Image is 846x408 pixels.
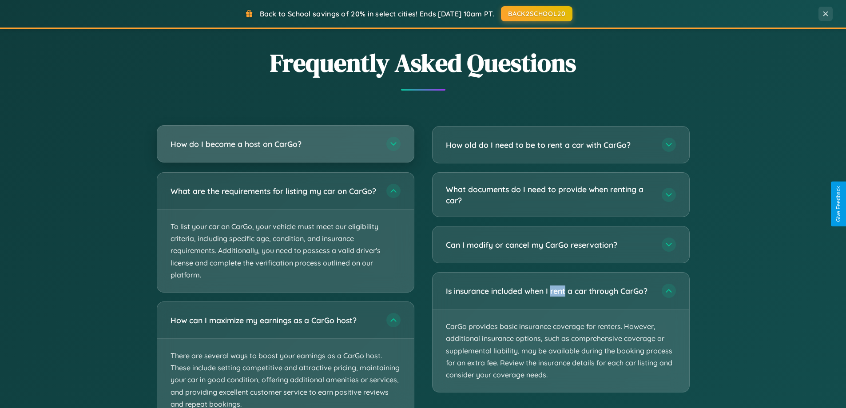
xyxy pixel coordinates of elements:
[260,9,494,18] span: Back to School savings of 20% in select cities! Ends [DATE] 10am PT.
[501,6,572,21] button: BACK2SCHOOL20
[171,186,377,197] h3: What are the requirements for listing my car on CarGo?
[835,186,842,222] div: Give Feedback
[157,210,414,292] p: To list your car on CarGo, your vehicle must meet our eligibility criteria, including specific ag...
[171,139,377,150] h3: How do I become a host on CarGo?
[446,285,653,297] h3: Is insurance included when I rent a car through CarGo?
[446,239,653,250] h3: Can I modify or cancel my CarGo reservation?
[171,315,377,326] h3: How can I maximize my earnings as a CarGo host?
[446,139,653,151] h3: How old do I need to be to rent a car with CarGo?
[157,46,690,80] h2: Frequently Asked Questions
[433,309,689,392] p: CarGo provides basic insurance coverage for renters. However, additional insurance options, such ...
[446,184,653,206] h3: What documents do I need to provide when renting a car?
